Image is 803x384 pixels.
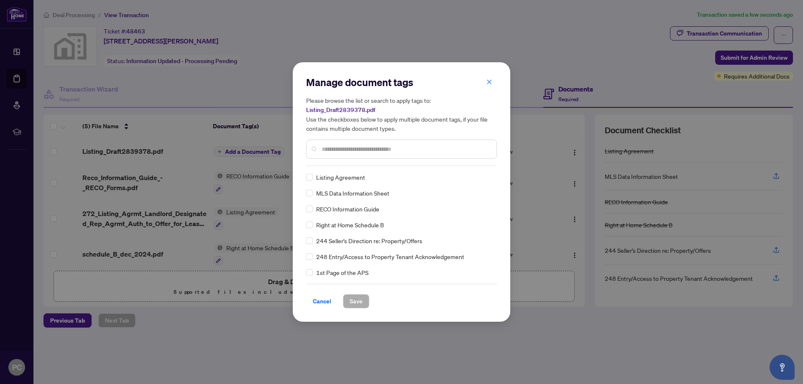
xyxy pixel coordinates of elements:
[316,204,379,214] span: RECO Information Guide
[343,294,369,308] button: Save
[770,355,795,380] button: Open asap
[316,220,384,229] span: Right at Home Schedule B
[486,79,492,85] span: close
[306,96,497,133] h5: Please browse the list or search to apply tags to: Use the checkboxes below to apply multiple doc...
[306,294,338,308] button: Cancel
[306,76,497,89] h2: Manage document tags
[316,173,365,182] span: Listing Agreement
[316,268,368,277] span: 1st Page of the APS
[306,106,375,114] span: Listing_Draft2839378.pdf
[316,188,389,198] span: MLS Data Information Sheet
[316,236,422,245] span: 244 Seller’s Direction re: Property/Offers
[313,295,331,308] span: Cancel
[316,252,464,261] span: 248 Entry/Access to Property Tenant Acknowledgement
